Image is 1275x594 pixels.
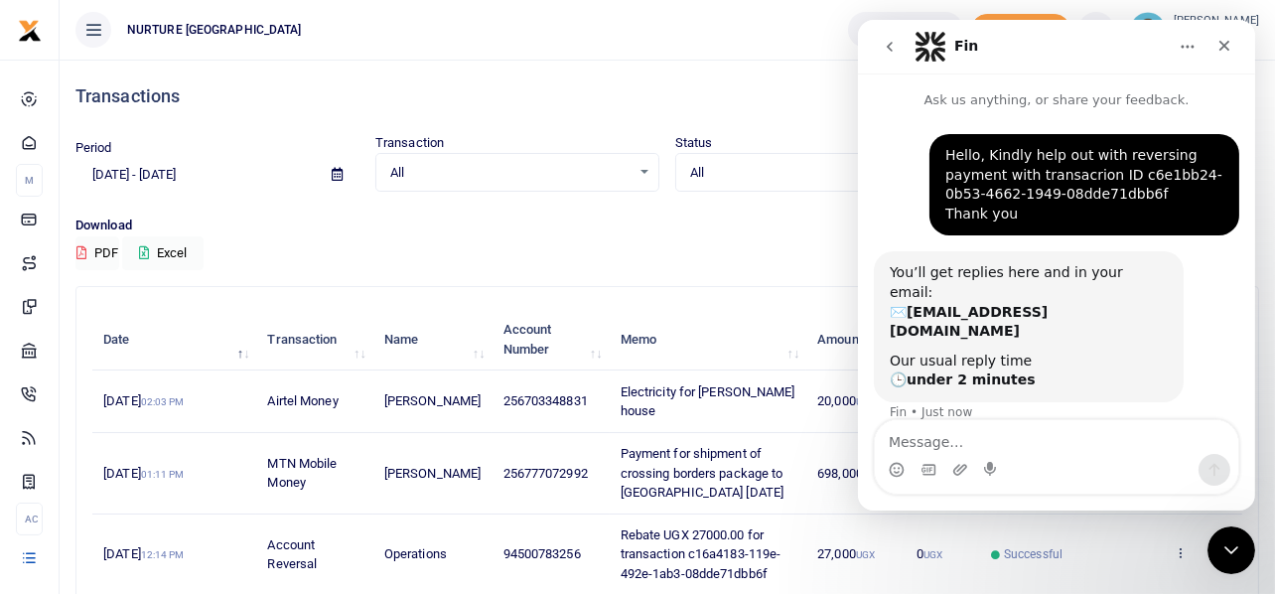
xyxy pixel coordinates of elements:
span: All [690,163,930,183]
iframe: Intercom live chat [1207,526,1255,574]
span: 698,000 [817,466,882,481]
span: Successful [1004,545,1062,563]
button: PDF [75,236,119,270]
span: Electricity for [PERSON_NAME] house [621,384,795,419]
span: 27,000 [817,546,875,561]
label: Transaction [375,133,444,153]
h4: Transactions [75,85,1259,107]
input: select period [75,158,316,192]
iframe: Intercom live chat [858,20,1255,511]
th: Memo: activate to sort column ascending [610,309,807,371]
span: Airtel Money [267,393,338,408]
small: 12:14 PM [141,549,185,560]
span: 256777072992 [503,466,588,481]
label: Status [675,133,713,153]
span: 256703348831 [503,393,588,408]
small: 01:11 PM [141,469,185,480]
span: All [390,163,631,183]
li: Toup your wallet [971,14,1070,47]
span: MTN Mobile Money [267,456,337,491]
small: UGX [923,549,942,560]
a: logo-small logo-large logo-large [18,22,42,37]
span: [PERSON_NAME] [384,393,481,408]
span: Add money [971,14,1070,47]
span: [DATE] [103,393,184,408]
img: profile-user [1130,12,1166,48]
th: Account Number: activate to sort column ascending [492,309,609,371]
span: [DATE] [103,466,184,481]
span: Payment for shipment of crossing borders package to [GEOGRAPHIC_DATA] [DATE] [621,446,783,500]
small: UGX [856,396,875,407]
th: Transaction: activate to sort column ascending [256,309,372,371]
span: 94500783256 [503,546,581,561]
small: [PERSON_NAME] [1174,13,1259,30]
li: Wallet ballance [840,12,970,48]
th: Date: activate to sort column descending [92,309,256,371]
span: NURTURE [GEOGRAPHIC_DATA] [119,21,310,39]
small: UGX [856,549,875,560]
th: Amount: activate to sort column ascending [806,309,906,371]
th: Name: activate to sort column ascending [373,309,493,371]
li: M [16,164,43,197]
small: 02:03 PM [141,396,185,407]
span: 20,000 [817,393,875,408]
span: Operations [384,546,447,561]
p: Download [75,216,1259,236]
label: Period [75,138,112,158]
span: [DATE] [103,546,184,561]
a: profile-user [PERSON_NAME] Operations [1130,12,1259,48]
span: Account Reversal [267,537,317,572]
button: Excel [122,236,204,270]
li: Ac [16,503,43,535]
span: Rebate UGX 27000.00 for transaction c16a4183-119e-492e-1ab3-08dde71dbb6f [621,527,781,581]
img: logo-small [18,19,42,43]
a: UGX 7,199,393 [848,12,962,48]
span: 0 [917,546,942,561]
span: [PERSON_NAME] [384,466,481,481]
